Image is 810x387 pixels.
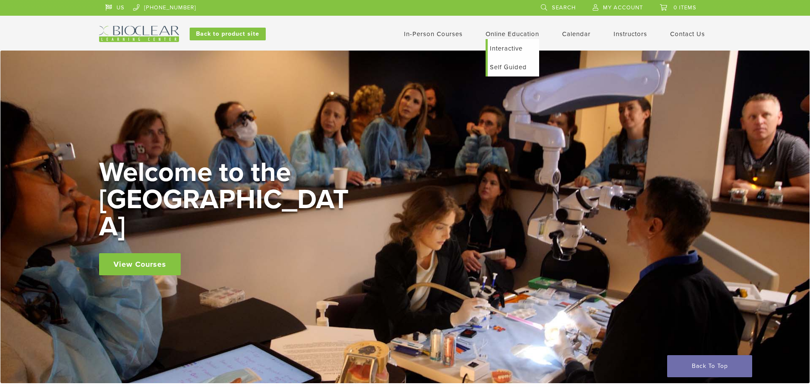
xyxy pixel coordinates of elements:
[99,159,354,240] h2: Welcome to the [GEOGRAPHIC_DATA]
[552,4,576,11] span: Search
[674,4,696,11] span: 0 items
[488,39,539,58] a: Interactive
[99,253,181,275] a: View Courses
[488,58,539,76] a: Self Guided
[486,30,539,38] a: Online Education
[404,30,463,38] a: In-Person Courses
[190,28,266,40] a: Back to product site
[614,30,647,38] a: Instructors
[667,355,752,377] a: Back To Top
[603,4,643,11] span: My Account
[562,30,591,38] a: Calendar
[99,26,179,42] img: Bioclear
[670,30,705,38] a: Contact Us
